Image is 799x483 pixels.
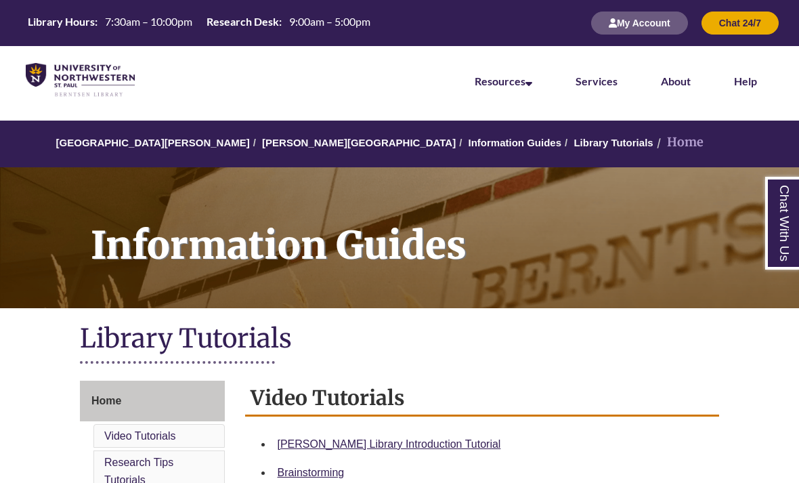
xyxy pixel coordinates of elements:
[278,467,345,478] a: Brainstorming
[653,133,704,152] li: Home
[289,15,370,28] span: 9:00am – 5:00pm
[22,14,376,33] a: Hours Today
[475,75,532,87] a: Resources
[469,137,562,148] a: Information Guides
[591,17,688,28] a: My Account
[104,430,176,442] a: Video Tutorials
[105,15,192,28] span: 7:30am – 10:00pm
[201,14,284,29] th: Research Desk:
[278,438,501,450] a: [PERSON_NAME] Library Introduction Tutorial
[574,137,653,148] a: Library Tutorials
[701,17,779,28] a: Chat 24/7
[26,63,135,98] img: UNWSP Library Logo
[734,75,757,87] a: Help
[22,14,376,31] table: Hours Today
[22,14,100,29] th: Library Hours:
[591,12,688,35] button: My Account
[245,381,720,417] h2: Video Tutorials
[56,137,250,148] a: [GEOGRAPHIC_DATA][PERSON_NAME]
[576,75,618,87] a: Services
[91,395,121,406] span: Home
[76,167,799,291] h1: Information Guides
[262,137,456,148] a: [PERSON_NAME][GEOGRAPHIC_DATA]
[661,75,691,87] a: About
[701,12,779,35] button: Chat 24/7
[80,381,225,421] a: Home
[80,322,719,358] h1: Library Tutorials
